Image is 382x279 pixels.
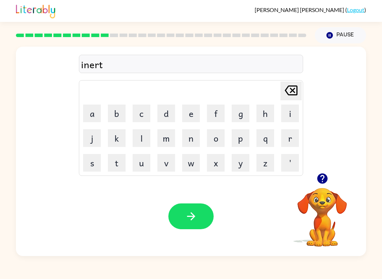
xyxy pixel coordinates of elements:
[287,177,358,248] video: Your browser must support playing .mp4 files to use Literably. Please try using another browser.
[108,105,126,122] button: b
[133,129,150,147] button: l
[133,154,150,172] button: u
[347,6,364,13] a: Logout
[83,129,101,147] button: j
[182,154,200,172] button: w
[81,57,301,72] div: inert
[83,154,101,172] button: s
[315,27,366,43] button: Pause
[108,154,126,172] button: t
[256,129,274,147] button: q
[133,105,150,122] button: c
[182,129,200,147] button: n
[256,105,274,122] button: h
[207,129,225,147] button: o
[281,105,299,122] button: i
[207,154,225,172] button: x
[108,129,126,147] button: k
[281,154,299,172] button: '
[16,3,55,18] img: Literably
[157,129,175,147] button: m
[157,154,175,172] button: v
[232,129,249,147] button: p
[157,105,175,122] button: d
[281,129,299,147] button: r
[232,105,249,122] button: g
[83,105,101,122] button: a
[255,6,345,13] span: [PERSON_NAME] [PERSON_NAME]
[232,154,249,172] button: y
[255,6,366,13] div: ( )
[182,105,200,122] button: e
[207,105,225,122] button: f
[256,154,274,172] button: z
